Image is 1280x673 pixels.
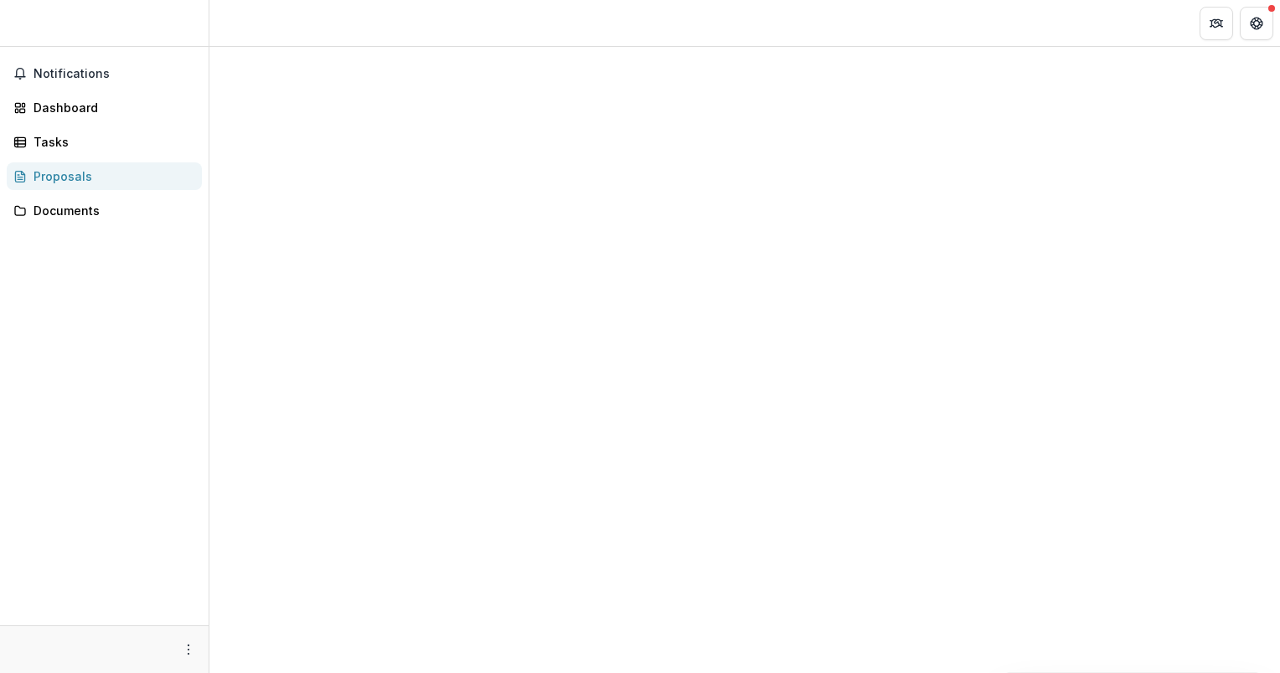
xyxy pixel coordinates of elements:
[34,167,188,185] div: Proposals
[7,60,202,87] button: Notifications
[7,94,202,121] a: Dashboard
[34,67,195,81] span: Notifications
[34,99,188,116] div: Dashboard
[178,640,199,660] button: More
[1200,7,1233,40] button: Partners
[7,197,202,224] a: Documents
[34,133,188,151] div: Tasks
[7,128,202,156] a: Tasks
[7,162,202,190] a: Proposals
[34,202,188,219] div: Documents
[1240,7,1273,40] button: Get Help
